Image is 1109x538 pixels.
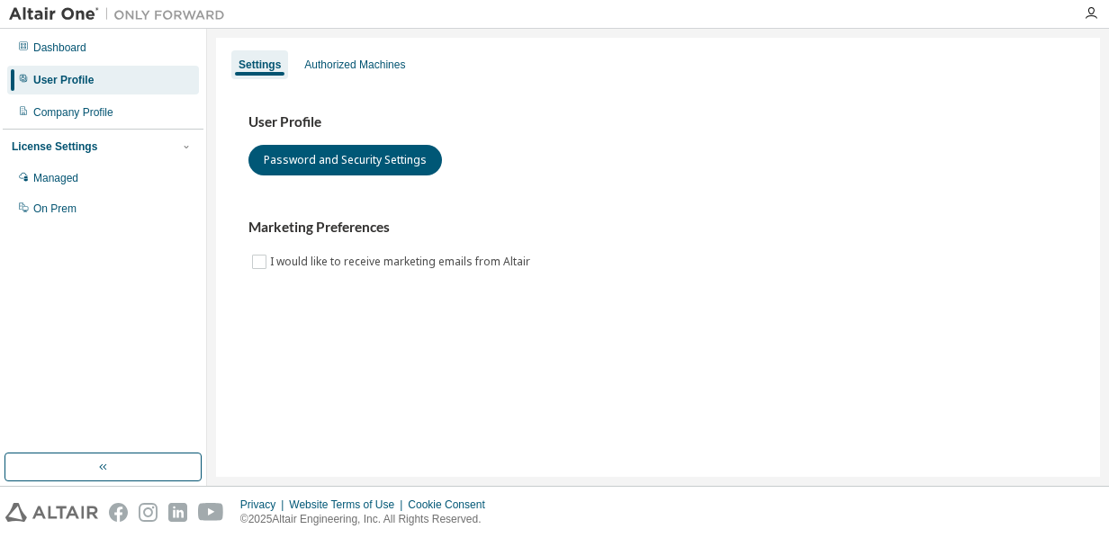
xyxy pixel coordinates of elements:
[5,503,98,522] img: altair_logo.svg
[33,73,94,87] div: User Profile
[408,498,495,512] div: Cookie Consent
[289,498,408,512] div: Website Terms of Use
[270,251,534,273] label: I would like to receive marketing emails from Altair
[168,503,187,522] img: linkedin.svg
[248,145,442,175] button: Password and Security Settings
[33,171,78,185] div: Managed
[239,58,281,72] div: Settings
[304,58,405,72] div: Authorized Machines
[33,40,86,55] div: Dashboard
[9,5,234,23] img: Altair One
[12,139,97,154] div: License Settings
[248,219,1068,237] h3: Marketing Preferences
[33,105,113,120] div: Company Profile
[198,503,224,522] img: youtube.svg
[248,113,1068,131] h3: User Profile
[139,503,158,522] img: instagram.svg
[33,202,77,216] div: On Prem
[109,503,128,522] img: facebook.svg
[240,512,496,527] p: © 2025 Altair Engineering, Inc. All Rights Reserved.
[240,498,289,512] div: Privacy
